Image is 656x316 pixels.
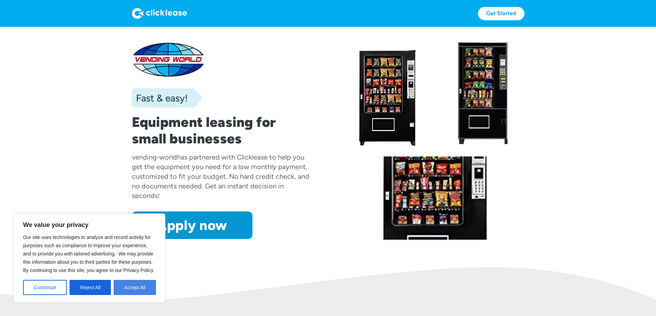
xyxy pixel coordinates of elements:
[23,221,156,229] p: We value your privacy
[132,114,310,147] h1: Equipment leasing for small businesses
[132,153,177,161] div: vending-world
[14,214,165,302] div: We value your privacy
[70,280,111,295] button: Reject All
[132,211,252,239] a: Apply now
[114,280,156,295] button: Accept All
[23,280,67,295] button: Customize
[132,8,187,19] img: Logo
[132,153,309,200] div: has partnered with Clicklease to help you get the equipment you need for a low monthly payment, c...
[23,235,154,273] span: Our site uses technologies to analyze and record activity for purposes such as compliance to impr...
[132,91,188,105] div: Fast & easy!
[478,7,524,20] a: Get Started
